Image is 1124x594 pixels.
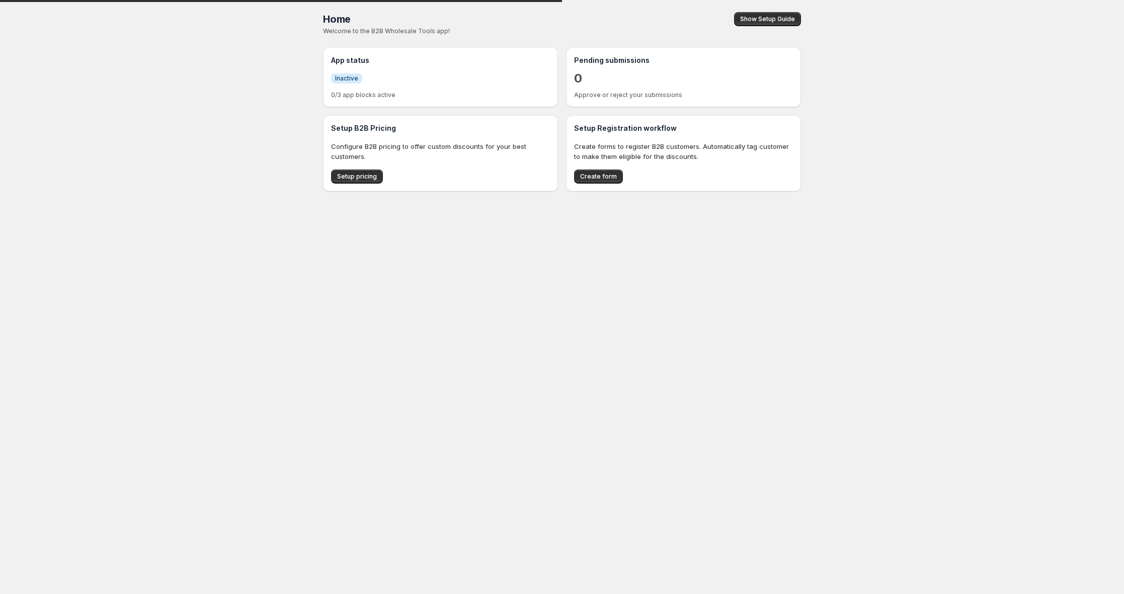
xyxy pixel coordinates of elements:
[323,13,351,25] span: Home
[734,12,801,26] button: Show Setup Guide
[331,73,362,83] a: InfoInactive
[331,141,550,161] p: Configure B2B pricing to offer custom discounts for your best customers.
[574,169,623,184] button: Create form
[323,27,586,35] p: Welcome to the B2B Wholesale Tools app!
[337,173,377,181] span: Setup pricing
[331,123,550,133] h3: Setup B2B Pricing
[740,15,795,23] span: Show Setup Guide
[574,141,793,161] p: Create forms to register B2B customers. Automatically tag customer to make them eligible for the ...
[580,173,617,181] span: Create form
[574,55,793,65] h3: Pending submissions
[574,91,793,99] p: Approve or reject your submissions
[331,169,383,184] button: Setup pricing
[331,91,550,99] p: 0/3 app blocks active
[574,123,793,133] h3: Setup Registration workflow
[574,70,582,87] a: 0
[331,55,550,65] h3: App status
[335,74,358,82] span: Inactive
